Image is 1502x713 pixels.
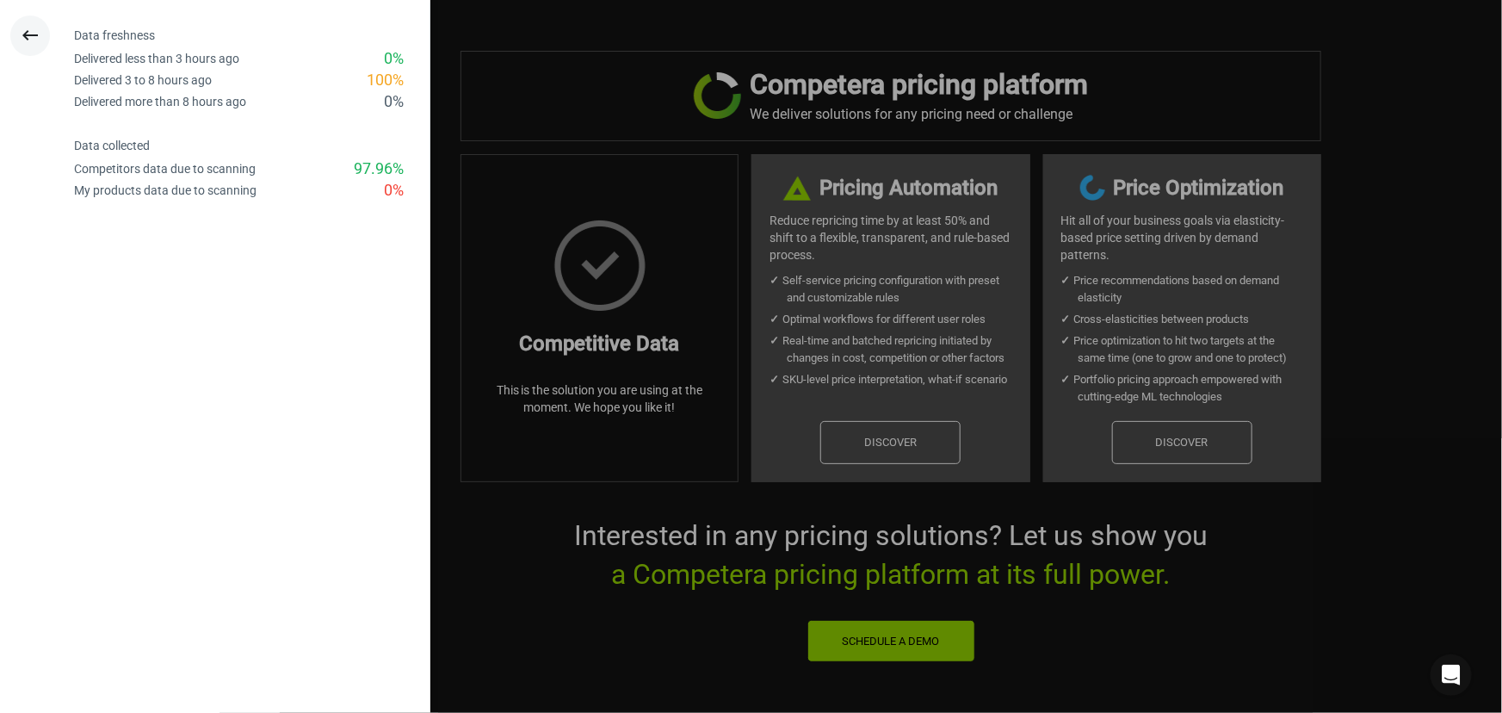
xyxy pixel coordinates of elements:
[74,94,246,110] div: Delivered more than 8 hours ago
[384,91,404,113] div: 0 %
[74,139,430,153] h4: Data collected
[384,48,404,70] div: 0 %
[354,158,404,180] div: 97.96 %
[74,51,239,67] div: Delivered less than 3 hours ago
[74,161,256,177] div: Competitors data due to scanning
[1431,654,1472,696] div: Open Intercom Messenger
[74,183,257,199] div: My products data due to scanning
[74,28,430,43] h4: Data freshness
[384,180,404,201] div: 0 %
[74,72,212,89] div: Delivered 3 to 8 hours ago
[367,70,404,91] div: 100 %
[10,15,50,56] button: keyboard_backspace
[20,25,40,46] i: keyboard_backspace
